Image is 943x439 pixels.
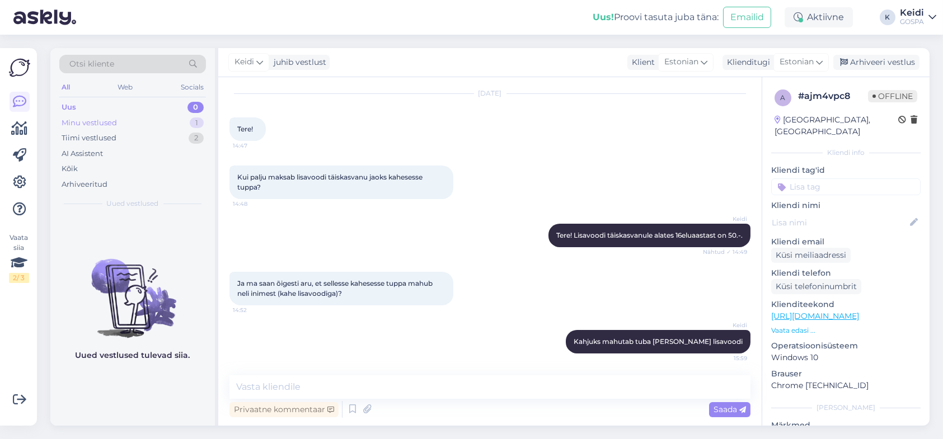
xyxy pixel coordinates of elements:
img: No chats [50,239,215,339]
span: Kui palju maksab lisavoodi täiskasvanu jaoks kahesesse tuppa? [237,173,424,191]
span: Otsi kliente [69,58,114,70]
div: Aktiivne [785,7,853,27]
span: Keidi [705,215,747,223]
button: Emailid [723,7,771,28]
span: Nähtud ✓ 14:49 [703,248,747,256]
span: Tere! [237,125,253,133]
div: Minu vestlused [62,117,117,129]
div: juhib vestlust [269,56,326,68]
div: Klienditugi [723,56,770,68]
input: Lisa nimi [772,216,908,229]
span: Keidi [234,56,254,68]
span: Ja ma saan õigesti aru, et sellesse kahesesse tuppa mahub neli inimest (kahe lisavoodiga)? [237,279,434,298]
div: Socials [179,80,206,95]
span: 14:48 [233,200,275,208]
span: Saada [714,404,746,414]
p: Operatsioonisüsteem [771,340,921,352]
p: Kliendi telefon [771,267,921,279]
span: Keidi [705,321,747,329]
p: Vaata edasi ... [771,325,921,336]
div: Kliendi info [771,148,921,158]
p: Kliendi email [771,236,921,248]
div: Vaata siia [9,233,29,283]
span: Estonian [664,56,698,68]
span: Estonian [780,56,814,68]
div: # ajm4vpc8 [798,89,868,103]
span: Kahjuks mahutab tuba [PERSON_NAME] lisavoodi [574,337,743,346]
span: Uued vestlused [107,199,159,209]
p: Windows 10 [771,352,921,364]
div: 2 / 3 [9,273,29,283]
input: Lisa tag [771,178,921,195]
p: Chrome [TECHNICAL_ID] [771,380,921,391]
div: All [59,80,72,95]
div: Keidi [900,8,924,17]
span: 15:59 [705,354,747,362]
div: [PERSON_NAME] [771,403,921,413]
b: Uus! [593,12,614,22]
p: Märkmed [771,419,921,431]
a: KeidiGOSPA [900,8,936,26]
div: 2 [189,133,204,144]
div: Küsi telefoninumbrit [771,279,861,294]
p: Kliendi tag'id [771,164,921,176]
p: Uued vestlused tulevad siia. [76,350,190,361]
span: 14:47 [233,141,275,150]
span: a [781,93,786,102]
div: Uus [62,102,76,113]
div: Tiimi vestlused [62,133,116,144]
div: [DATE] [229,88,750,98]
div: 1 [190,117,204,129]
div: Arhiveeritud [62,179,107,190]
div: GOSPA [900,17,924,26]
div: Privaatne kommentaar [229,402,339,417]
div: Küsi meiliaadressi [771,248,851,263]
div: Kõik [62,163,78,174]
img: Askly Logo [9,57,30,78]
div: Klient [627,56,655,68]
div: AI Assistent [62,148,103,159]
span: Offline [868,90,917,102]
span: Tere! Lisavoodi täiskasvanule alates 16eluaastast on 50.-. [556,231,743,239]
p: Kliendi nimi [771,200,921,211]
div: Web [116,80,135,95]
p: Brauser [771,368,921,380]
p: Klienditeekond [771,299,921,310]
div: [GEOGRAPHIC_DATA], [GEOGRAPHIC_DATA] [775,114,898,138]
div: 0 [187,102,204,113]
span: 14:52 [233,306,275,314]
div: Arhiveeri vestlus [833,55,919,70]
div: K [880,10,895,25]
div: Proovi tasuta juba täna: [593,11,719,24]
a: [URL][DOMAIN_NAME] [771,311,859,321]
